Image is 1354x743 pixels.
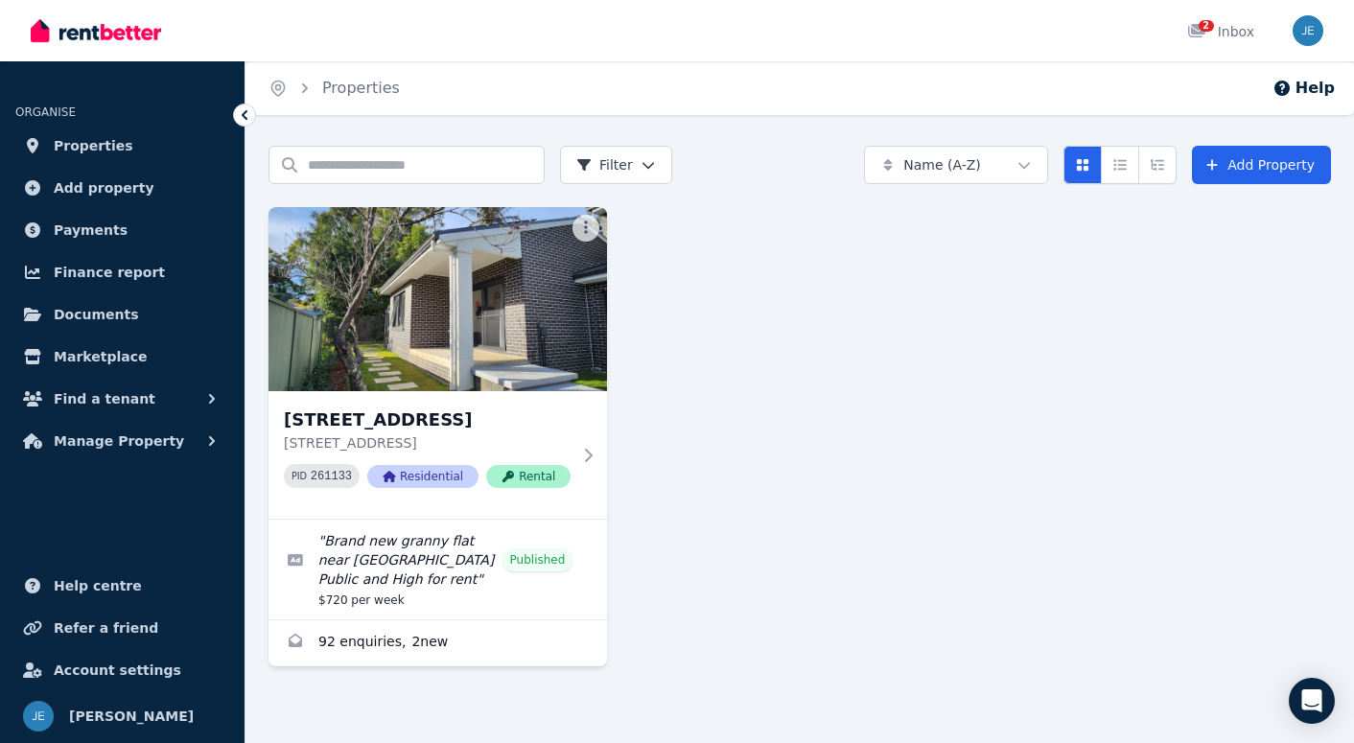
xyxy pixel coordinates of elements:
button: Expanded list view [1138,146,1177,184]
small: PID [292,471,307,481]
a: Properties [15,127,229,165]
span: Find a tenant [54,387,155,410]
button: Manage Property [15,422,229,460]
button: Card view [1063,146,1102,184]
a: Refer a friend [15,609,229,647]
span: Filter [576,155,633,174]
span: Name (A-Z) [903,155,981,174]
span: Residential [367,465,479,488]
a: Marketplace [15,337,229,376]
span: Documents [54,303,139,326]
span: Finance report [54,261,165,284]
code: 261133 [311,470,352,483]
a: Properties [322,79,400,97]
span: ORGANISE [15,105,76,119]
span: Properties [54,134,133,157]
span: Refer a friend [54,616,158,639]
button: Compact list view [1101,146,1139,184]
img: RentBetter [31,16,161,45]
img: Jeff [23,701,54,731]
img: Jeff [1293,15,1323,46]
span: [PERSON_NAME] [69,705,194,728]
a: Edit listing: Brand new granny flat near Chatswood Public and High for rent [268,520,607,619]
a: Enquiries for 131E Greville Street, Chatswood [268,620,607,666]
a: Documents [15,295,229,334]
button: Find a tenant [15,380,229,418]
span: 2 [1199,20,1214,32]
a: Account settings [15,651,229,689]
p: [STREET_ADDRESS] [284,433,571,453]
a: Add property [15,169,229,207]
button: Help [1272,77,1335,100]
a: Payments [15,211,229,249]
a: Help centre [15,567,229,605]
span: Payments [54,219,128,242]
button: Filter [560,146,672,184]
span: Account settings [54,659,181,682]
a: 131E Greville Street, Chatswood[STREET_ADDRESS][STREET_ADDRESS]PID 261133ResidentialRental [268,207,607,519]
img: 131E Greville Street, Chatswood [268,207,607,391]
span: Help centre [54,574,142,597]
span: Manage Property [54,430,184,453]
div: Inbox [1187,22,1254,41]
a: Add Property [1192,146,1331,184]
span: Marketplace [54,345,147,368]
span: Rental [486,465,571,488]
div: Open Intercom Messenger [1289,678,1335,724]
button: Name (A-Z) [864,146,1048,184]
a: Finance report [15,253,229,291]
h3: [STREET_ADDRESS] [284,406,571,433]
span: Add property [54,176,154,199]
button: More options [572,215,599,242]
div: View options [1063,146,1177,184]
nav: Breadcrumb [245,61,423,115]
